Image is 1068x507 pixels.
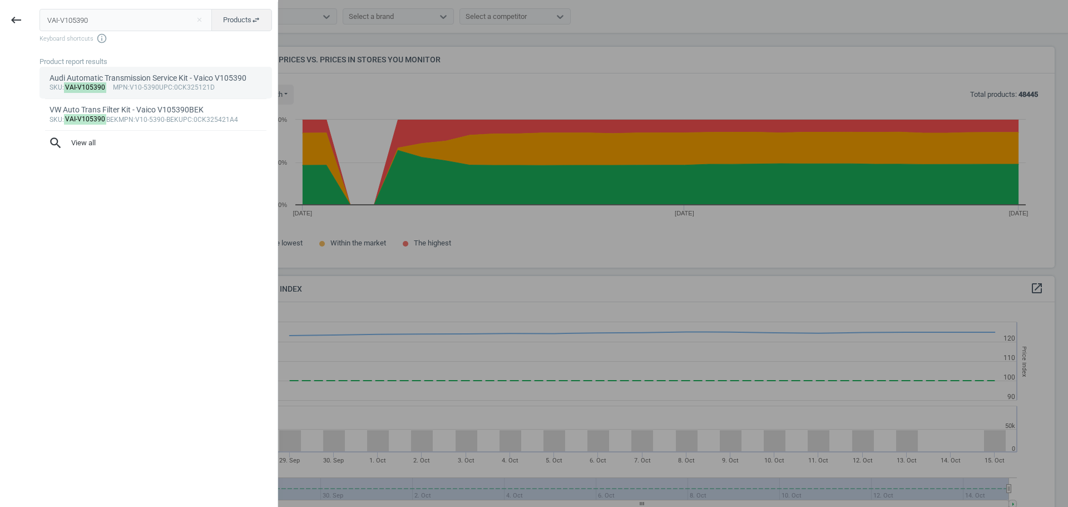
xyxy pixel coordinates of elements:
[50,73,263,83] div: Audi Automatic Transmission Service Kit - Vaico V105390
[48,136,63,150] i: search
[118,116,133,124] span: mpn
[64,114,107,125] mark: VAI-V105390
[50,83,62,91] span: sku
[179,116,192,124] span: upc
[113,83,128,91] span: mpn
[50,83,263,92] div: : :V10-5390 :0CK325121D
[64,82,107,93] mark: VAI-V105390
[251,16,260,24] i: swap_horiz
[48,136,263,150] span: View all
[50,116,62,124] span: sku
[39,131,272,155] button: searchView all
[211,9,272,31] button: Productsswap_horiz
[223,15,260,25] span: Products
[3,7,29,33] button: keyboard_backspace
[96,33,107,44] i: info_outline
[39,9,212,31] input: Enter the SKU or product name
[191,15,207,25] button: Close
[39,33,272,44] span: Keyboard shortcuts
[159,83,172,91] span: upc
[50,105,263,115] div: VW Auto Trans Filter Kit - Vaico V105390BEK
[50,116,263,125] div: : BEK :V10-5390-BEK :0CK325421A4
[39,57,278,67] div: Product report results
[9,13,23,27] i: keyboard_backspace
